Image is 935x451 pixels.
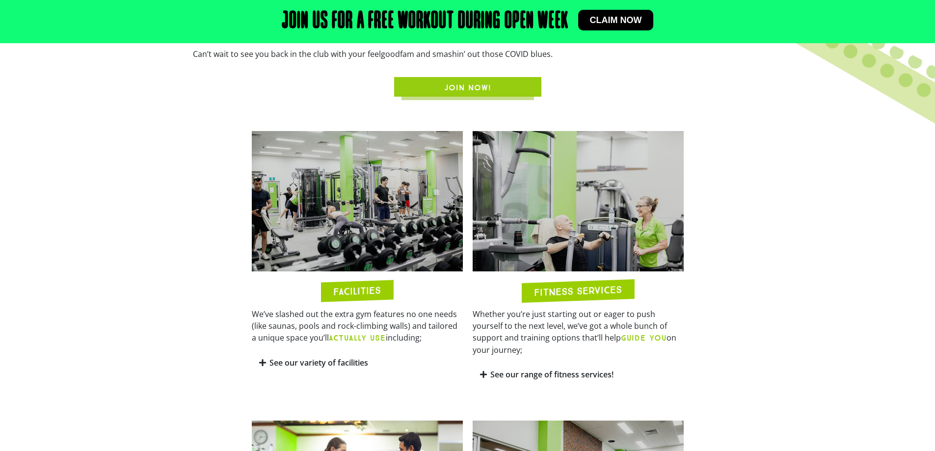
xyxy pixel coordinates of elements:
[473,363,684,386] div: See our range of fitness services!
[193,48,743,60] p: Can’t wait to see you back in the club with your feelgoodfam and smashin’ out those COVID blues.
[282,10,568,33] h2: Join us for a free workout during open week
[444,82,491,94] span: JOIN NOW!
[534,285,622,297] h2: FITNESS SERVICES
[269,357,368,368] a: See our variety of facilities
[473,308,684,356] p: Whether you’re just starting out or eager to push yourself to the next level, we’ve got a whole b...
[333,286,381,297] h2: FACILITIES
[252,308,463,344] p: We’ve slashed out the extra gym features no one needs (like saunas, pools and rock-climbing walls...
[252,351,463,374] div: See our variety of facilities
[394,77,541,97] a: JOIN NOW!
[578,10,654,30] a: Claim now
[329,333,386,343] b: ACTUALLY USE
[590,16,642,25] span: Claim now
[621,333,667,343] b: GUIDE YOU
[490,369,614,380] a: See our range of fitness services!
